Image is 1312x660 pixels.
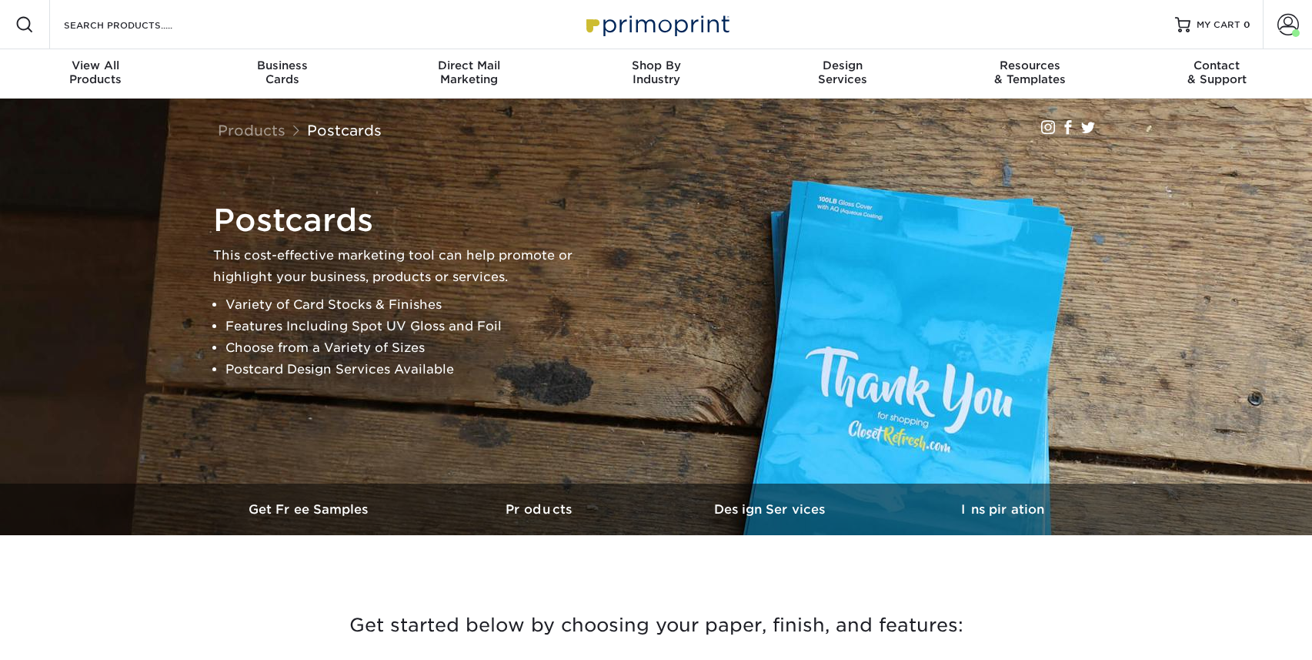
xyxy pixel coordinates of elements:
h3: Inspiration [887,502,1118,517]
li: Postcard Design Services Available [225,359,598,380]
a: Contact& Support [1123,49,1310,99]
li: Choose from a Variety of Sizes [225,337,598,359]
div: Marketing [376,59,563,86]
img: Primoprint [579,8,733,41]
div: Cards [189,59,376,86]
h3: Get started below by choosing your paper, finish, and features: [206,591,1107,660]
h3: Get Free Samples [195,502,426,517]
span: Shop By [563,59,749,72]
a: Direct MailMarketing [376,49,563,99]
span: Contact [1123,59,1310,72]
a: Shop ByIndustry [563,49,749,99]
span: 0 [1244,19,1250,30]
span: View All [2,59,189,72]
div: Services [749,59,936,86]
h3: Design Services [656,502,887,517]
li: Features Including Spot UV Gloss and Foil [225,316,598,337]
li: Variety of Card Stocks & Finishes [225,294,598,316]
span: Resources [936,59,1123,72]
h3: Products [426,502,656,517]
a: View AllProducts [2,49,189,99]
a: Products [218,122,285,139]
span: Design [749,59,936,72]
a: Products [426,484,656,535]
span: Business [189,59,376,72]
a: Get Free Samples [195,484,426,535]
div: Products [2,59,189,86]
div: & Templates [936,59,1123,86]
p: This cost-effective marketing tool can help promote or highlight your business, products or servi... [213,245,598,288]
a: Postcards [307,122,382,139]
span: Direct Mail [376,59,563,72]
span: MY CART [1197,18,1240,32]
input: SEARCH PRODUCTS..... [62,15,212,34]
a: Resources& Templates [936,49,1123,99]
a: DesignServices [749,49,936,99]
div: Industry [563,59,749,86]
a: BusinessCards [189,49,376,99]
a: Design Services [656,484,887,535]
h1: Postcards [213,202,598,239]
a: Inspiration [887,484,1118,535]
div: & Support [1123,59,1310,86]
